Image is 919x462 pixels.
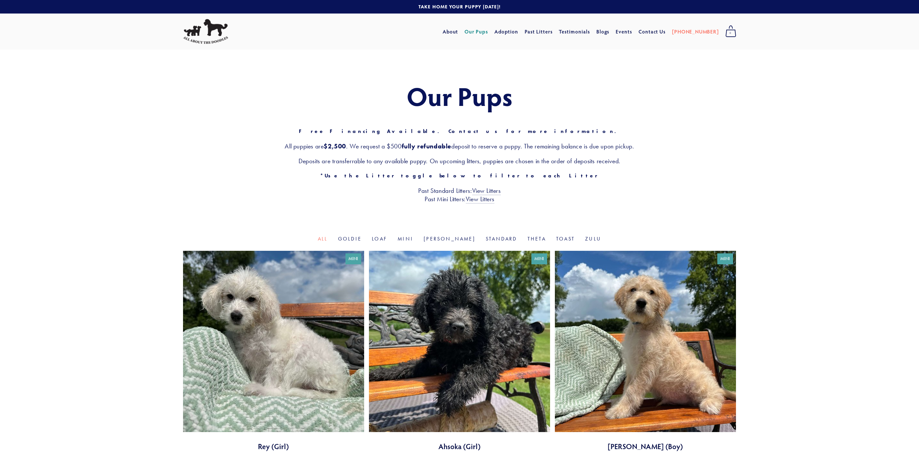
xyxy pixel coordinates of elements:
[443,26,458,37] a: About
[402,142,452,150] strong: fully refundable
[494,26,519,37] a: Adoption
[672,26,719,37] a: [PHONE_NUMBER]
[596,26,610,37] a: Blogs
[616,26,632,37] a: Events
[556,236,575,242] a: Toast
[486,236,517,242] a: Standard
[528,236,546,242] a: Theta
[398,236,413,242] a: Mini
[722,24,740,40] a: 0 items in cart
[472,187,501,195] a: View Litters
[183,142,736,150] h3: All puppies are . We request a $500 deposit to reserve a puppy. The remaining balance is due upon...
[320,173,599,179] strong: *Use the Litter toggle below to filter to each Litter
[525,28,553,35] a: Past Litters
[324,142,346,150] strong: $2,500
[338,236,362,242] a: Goldie
[464,26,488,37] a: Our Pups
[318,236,328,242] a: All
[299,128,620,134] strong: Free Financing Available. Contact us for more information.
[183,157,736,165] h3: Deposits are transferrable to any available puppy. On upcoming litters, puppies are chosen in the...
[466,195,494,203] a: View Litters
[372,236,387,242] a: Loaf
[424,236,475,242] a: [PERSON_NAME]
[183,82,736,110] h1: Our Pups
[183,186,736,203] h3: Past Standard Litters: Past Mini Litters:
[725,29,736,37] span: 0
[639,26,666,37] a: Contact Us
[183,19,228,44] img: All About The Doodles
[585,236,601,242] a: Zulu
[559,26,590,37] a: Testimonials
